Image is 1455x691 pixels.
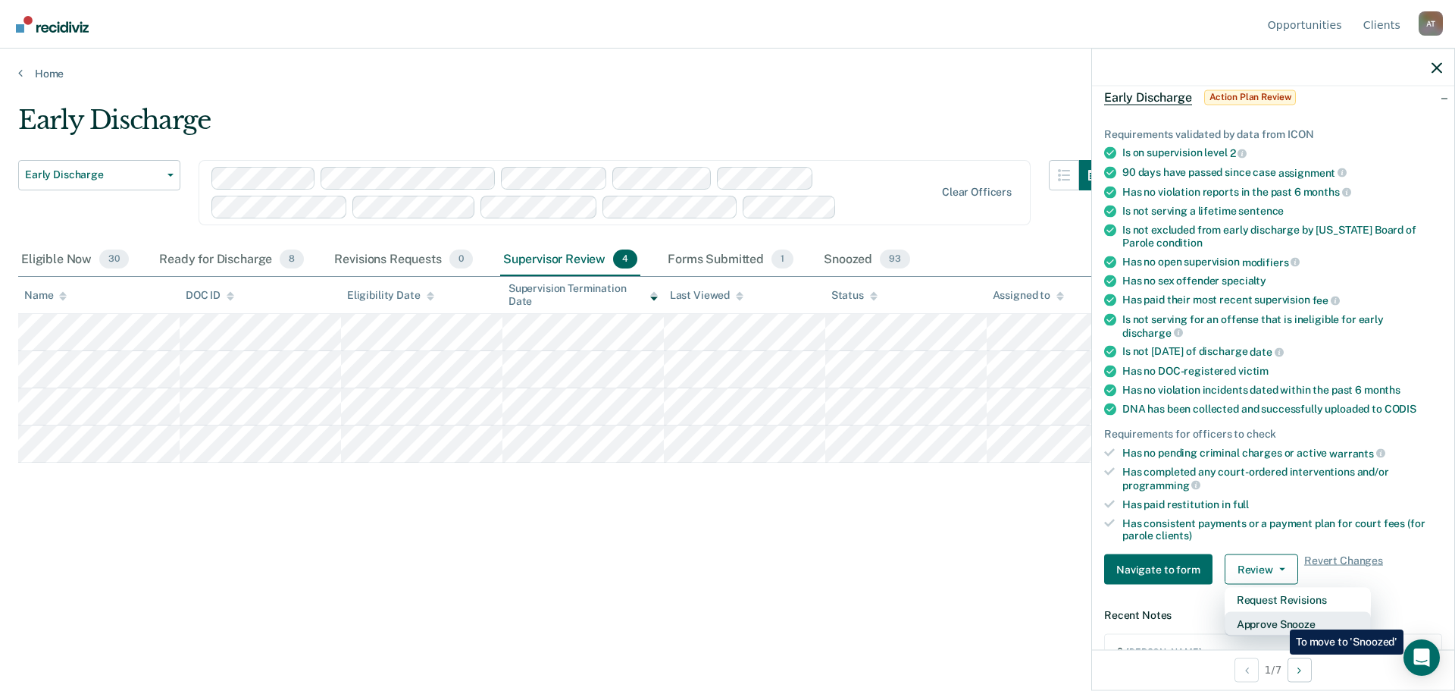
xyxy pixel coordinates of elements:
[1230,147,1247,159] span: 2
[1122,517,1442,542] div: Has consistent payments or a payment plan for court fees (for parole
[1122,224,1442,250] div: Is not excluded from early discharge by [US_STATE] Board of Parole
[613,250,637,269] span: 4
[186,289,234,302] div: DOC ID
[280,250,304,269] span: 8
[1122,205,1442,218] div: Is not serving a lifetime
[942,186,1012,199] div: Clear officers
[771,250,793,269] span: 1
[1122,294,1442,307] div: Has paid their most recent supervision
[1104,554,1219,585] a: Navigate to form link
[1122,466,1442,492] div: Has completed any court-ordered interventions and/or
[1278,166,1347,178] span: assignment
[1238,205,1284,217] span: sentence
[1225,588,1371,612] button: Request Revisions
[18,243,132,277] div: Eligible Now
[993,289,1064,302] div: Assigned to
[347,289,434,302] div: Eligibility Date
[1225,588,1371,636] div: Dropdown Menu
[1122,383,1442,396] div: Has no violation incidents dated within the past 6
[1242,256,1300,268] span: modifiers
[1156,529,1192,542] span: clients)
[1104,554,1212,585] button: Navigate to form
[1122,479,1200,491] span: programming
[1122,345,1442,359] div: Is not [DATE] of discharge
[1122,313,1442,338] div: Is not serving for an offense that is ineligible for early
[1419,11,1443,36] button: Profile dropdown button
[156,243,307,277] div: Ready for Discharge
[1225,612,1371,636] button: Approve Snooze
[1092,649,1454,689] div: 1 / 7
[1364,383,1400,395] span: months
[1234,658,1259,682] button: Previous Opportunity
[1204,90,1297,105] span: Action Plan Review
[1104,427,1442,440] div: Requirements for officers to check
[1122,498,1442,510] div: Has paid restitution in
[1288,658,1312,682] button: Next Opportunity
[1303,186,1351,198] span: months
[16,16,89,33] img: Recidiviz
[24,289,67,302] div: Name
[1122,364,1442,377] div: Has no DOC-registered
[1104,90,1192,105] span: Early Discharge
[1304,554,1383,585] span: Revert Changes
[1122,402,1442,415] div: DNA has been collected and successfully uploaded to
[1385,402,1416,414] span: CODIS
[1092,73,1454,121] div: Early DischargeAction Plan Review
[1313,294,1340,306] span: fee
[1238,364,1269,376] span: victim
[821,243,913,277] div: Snoozed
[500,243,641,277] div: Supervisor Review
[1104,127,1442,140] div: Requirements validated by data from ICON
[508,282,658,308] div: Supervision Termination Date
[1122,255,1442,269] div: Has no open supervision
[880,250,910,269] span: 93
[1329,447,1385,459] span: warrants
[1233,498,1249,510] span: full
[831,289,878,302] div: Status
[1122,326,1183,338] span: discharge
[1222,275,1266,287] span: specialty
[1156,236,1203,248] span: condition
[1122,146,1442,160] div: Is on supervision level
[449,250,473,269] span: 0
[1122,165,1442,179] div: 90 days have passed since case
[670,289,743,302] div: Last Viewed
[331,243,475,277] div: Revisions Requests
[1122,446,1442,460] div: Has no pending criminal charges or active
[665,243,796,277] div: Forms Submitted
[1122,275,1442,287] div: Has no sex offender
[99,250,129,269] span: 30
[1122,185,1442,199] div: Has no violation reports in the past 6
[1225,554,1298,585] button: Review
[18,105,1109,148] div: Early Discharge
[1104,609,1442,622] dt: Recent Notes
[25,168,161,181] span: Early Discharge
[1126,646,1201,658] div: [PERSON_NAME]
[1250,346,1283,358] span: date
[1419,11,1443,36] div: A T
[1403,639,1440,676] div: Open Intercom Messenger
[1362,647,1432,658] div: [DATE] 10:42 AM
[18,67,1437,80] a: Home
